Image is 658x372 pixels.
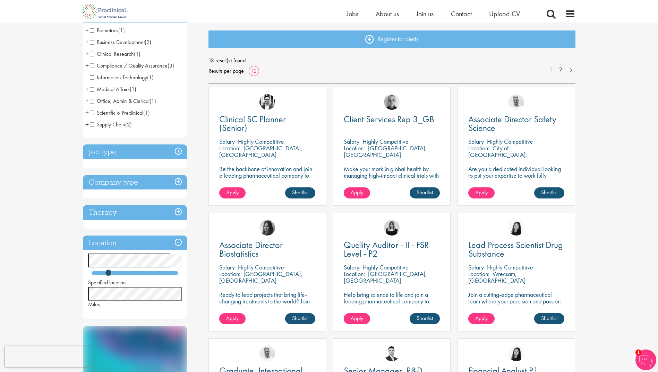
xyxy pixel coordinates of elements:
[344,291,440,324] p: Help bring science to life and join a leading pharmaceutical company to play a key role in delive...
[90,97,149,105] span: Office, Admin & Clerical
[384,346,400,361] img: Joshua Godden
[238,138,284,145] p: Highly Competitive
[219,270,302,284] p: [GEOGRAPHIC_DATA], [GEOGRAPHIC_DATA]
[90,38,151,46] span: Business Development
[344,144,427,159] p: [GEOGRAPHIC_DATA], [GEOGRAPHIC_DATA]
[90,62,168,69] span: Compliance / Quality Assurance
[5,346,94,367] iframe: reCAPTCHA
[90,50,134,57] span: Clinical Research
[85,119,89,130] span: +
[259,220,275,236] img: Heidi Hennigan
[134,50,140,57] span: (1)
[635,349,656,370] img: Chatbot
[344,270,365,278] span: Location:
[83,236,187,250] h3: Location
[219,115,315,132] a: Clinical SC Planner (Senior)
[384,94,400,110] img: Harry Budge
[468,187,495,198] a: Apply
[219,291,315,324] p: Ready to lead projects that bring life-changing treatments to the world? Join our client at the f...
[145,38,151,46] span: (2)
[344,263,359,271] span: Salary
[130,86,136,93] span: (1)
[468,166,564,198] p: Are you a dedicated individual looking to put your expertise to work fully flexibly in a remote p...
[90,121,132,128] span: Supply Chain
[362,138,409,145] p: Highly Competitive
[85,25,89,35] span: +
[219,313,246,324] a: Apply
[85,96,89,106] span: +
[259,94,275,110] img: Edward Little
[344,270,427,284] p: [GEOGRAPHIC_DATA], [GEOGRAPHIC_DATA]
[219,166,315,192] p: Be the backbone of innovation and join a leading pharmaceutical company to help keep life-changin...
[90,121,125,128] span: Supply Chain
[219,144,302,159] p: [GEOGRAPHIC_DATA], [GEOGRAPHIC_DATA]
[534,313,564,324] a: Shortlist
[384,220,400,236] img: Molly Colclough
[85,37,89,47] span: +
[468,138,484,145] span: Salary
[509,220,524,236] img: Numhom Sudsok
[83,175,187,190] h3: Company type
[487,263,533,271] p: Highly Competitive
[416,9,434,18] a: Join us
[556,66,566,74] a: 2
[546,66,556,74] a: 1
[344,239,429,259] span: Quality Auditor - II - FSR Level - P2
[410,187,440,198] a: Shortlist
[208,55,575,66] span: 13 result(s) found
[90,97,156,105] span: Office, Admin & Clerical
[489,9,520,18] a: Upload CV
[90,86,136,93] span: Medical Affairs
[468,239,563,259] span: Lead Process Scientist Drug Substance
[468,263,484,271] span: Salary
[219,138,235,145] span: Salary
[468,313,495,324] a: Apply
[475,189,488,196] span: Apply
[259,346,275,361] img: Joshua Bye
[285,313,315,324] a: Shortlist
[90,74,154,81] span: Information Technology
[85,48,89,59] span: +
[219,144,240,152] span: Location:
[344,166,440,185] p: Make your mark in global health by managing high-impact clinical trials with a leading CRO.
[487,138,533,145] p: Highly Competitive
[451,9,472,18] a: Contact
[475,315,488,322] span: Apply
[468,270,489,278] span: Location:
[249,67,259,74] a: 12
[509,346,524,361] img: Numhom Sudsok
[168,62,174,69] span: (3)
[468,241,564,258] a: Lead Process Scientist Drug Substance
[83,144,187,159] div: Job type
[219,263,235,271] span: Salary
[534,187,564,198] a: Shortlist
[90,74,147,81] span: Information Technology
[90,109,143,116] span: Scientific & Preclinical
[351,315,363,322] span: Apply
[219,270,240,278] span: Location:
[90,38,145,46] span: Business Development
[219,187,246,198] a: Apply
[344,115,440,124] a: Client Services Rep 3_GB
[509,94,524,110] img: Joshua Bye
[219,113,286,134] span: Clinical SC Planner (Senior)
[410,313,440,324] a: Shortlist
[88,279,126,286] span: Specified location
[344,144,365,152] span: Location:
[285,187,315,198] a: Shortlist
[83,205,187,220] h3: Therapy
[226,315,239,322] span: Apply
[635,349,641,355] span: 1
[468,144,489,152] span: Location:
[344,313,370,324] a: Apply
[238,263,284,271] p: Highly Competitive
